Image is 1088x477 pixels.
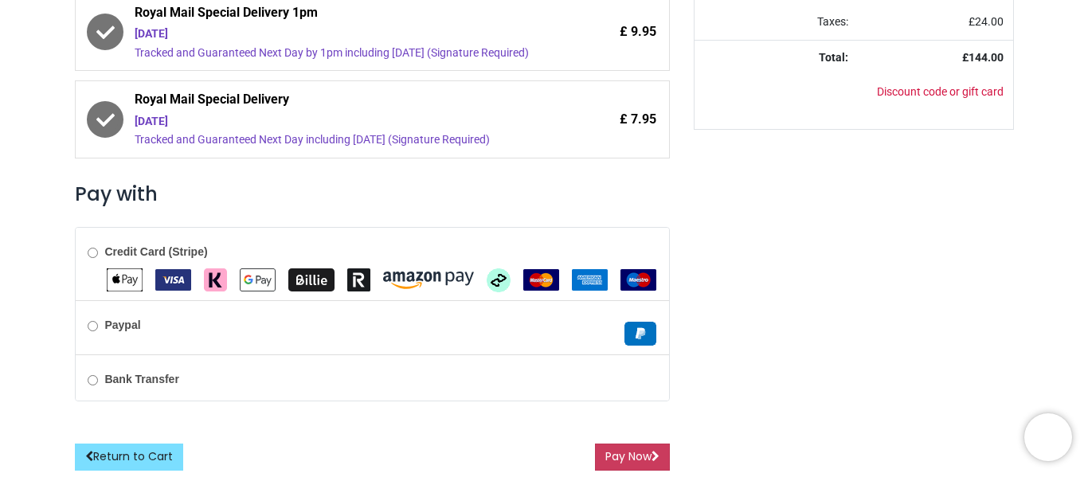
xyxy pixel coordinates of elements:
[624,322,656,346] img: Paypal
[135,91,552,113] span: Royal Mail Special Delivery
[620,269,656,291] img: Maestro
[288,272,335,285] span: Billie
[135,132,552,148] div: Tracked and Guaranteed Next Day including [DATE] (Signature Required)
[288,268,335,291] img: Billie
[1024,413,1072,461] iframe: Brevo live chat
[135,26,552,42] div: [DATE]
[107,268,143,291] img: Apple Pay
[620,111,656,128] span: £ 7.95
[240,272,276,285] span: Google Pay
[819,51,848,64] strong: Total:
[620,272,656,285] span: Maestro
[695,5,858,40] td: Taxes:
[969,51,1004,64] span: 144.00
[104,373,178,385] b: Bank Transfer
[135,45,552,61] div: Tracked and Guaranteed Next Day by 1pm including [DATE] (Signature Required)
[155,272,191,285] span: VISA
[88,321,98,331] input: Paypal
[107,272,143,285] span: Apple Pay
[383,272,474,285] span: Amazon Pay
[487,268,511,292] img: Afterpay Clearpay
[88,375,98,385] input: Bank Transfer
[347,268,370,291] img: Revolut Pay
[572,272,608,285] span: American Express
[595,444,670,471] button: Pay Now
[75,444,183,471] a: Return to Cart
[487,272,511,285] span: Afterpay Clearpay
[155,269,191,291] img: VISA
[75,181,670,208] h3: Pay with
[523,269,559,291] img: MasterCard
[624,326,656,339] span: Paypal
[383,272,474,289] img: Amazon Pay
[204,272,227,285] span: Klarna
[104,319,140,331] b: Paypal
[204,268,227,291] img: Klarna
[620,23,656,41] span: £ 9.95
[523,272,559,285] span: MasterCard
[135,114,552,130] div: [DATE]
[347,272,370,285] span: Revolut Pay
[962,51,1004,64] strong: £
[104,245,207,258] b: Credit Card (Stripe)
[975,15,1004,28] span: 24.00
[969,15,1004,28] span: £
[135,4,552,26] span: Royal Mail Special Delivery 1pm
[240,268,276,291] img: Google Pay
[572,269,608,291] img: American Express
[88,248,98,258] input: Credit Card (Stripe)
[877,85,1004,98] a: Discount code or gift card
